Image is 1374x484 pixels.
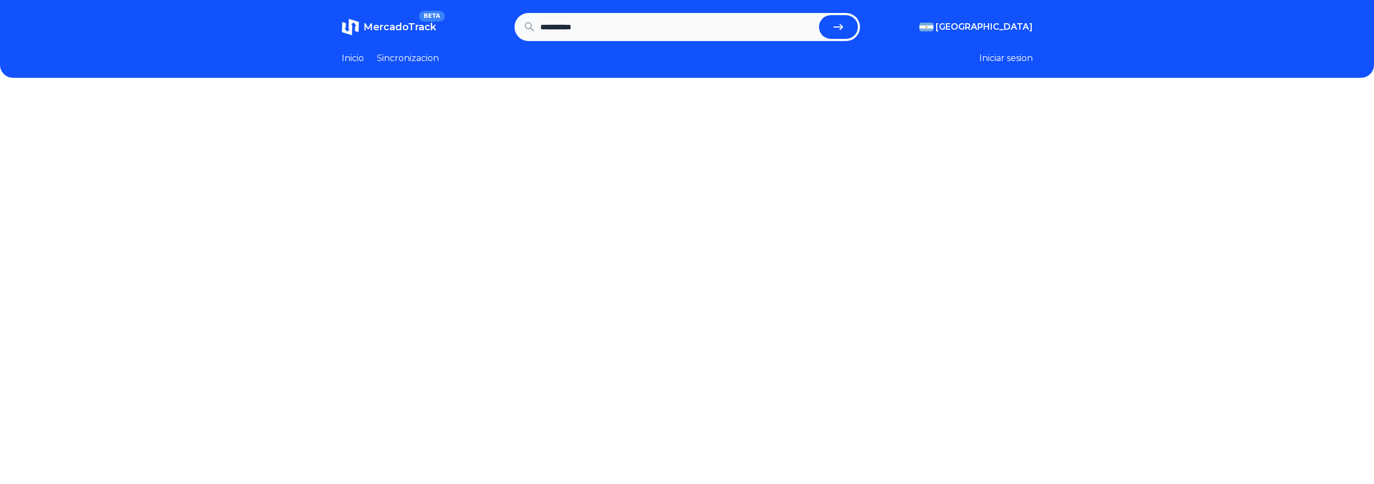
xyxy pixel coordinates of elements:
span: BETA [419,11,444,22]
img: MercadoTrack [342,18,359,36]
a: Sincronizacion [377,52,439,65]
img: Argentina [919,23,933,31]
span: [GEOGRAPHIC_DATA] [936,21,1033,33]
button: [GEOGRAPHIC_DATA] [919,21,1033,33]
a: Inicio [342,52,364,65]
span: MercadoTrack [363,21,436,33]
button: Iniciar sesion [979,52,1033,65]
a: MercadoTrackBETA [342,18,436,36]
